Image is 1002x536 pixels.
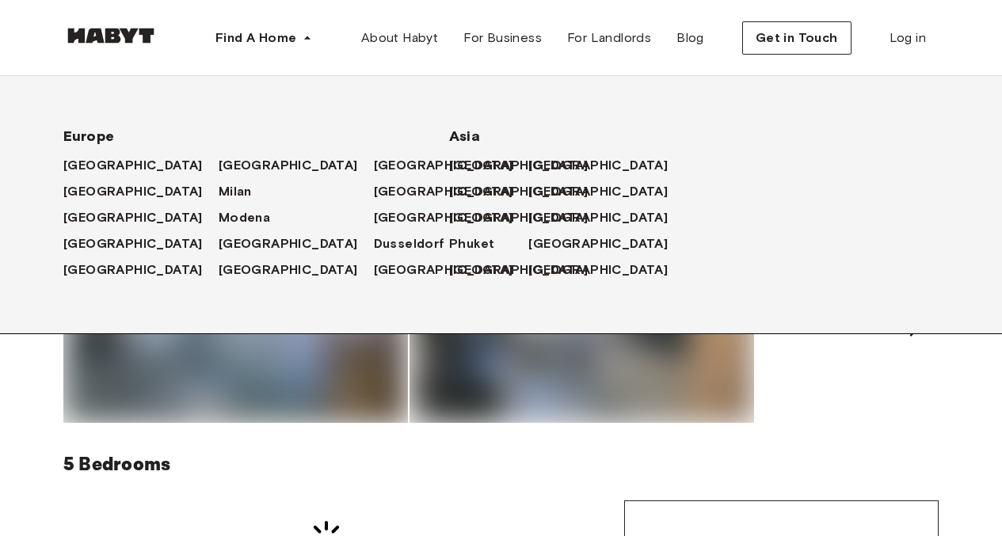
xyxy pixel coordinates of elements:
[374,182,529,201] a: [GEOGRAPHIC_DATA]
[449,156,589,175] span: [GEOGRAPHIC_DATA]
[528,234,684,253] a: [GEOGRAPHIC_DATA]
[374,156,513,175] span: [GEOGRAPHIC_DATA]
[374,156,529,175] a: [GEOGRAPHIC_DATA]
[374,182,513,201] span: [GEOGRAPHIC_DATA]
[528,234,668,253] span: [GEOGRAPHIC_DATA]
[219,156,358,175] span: [GEOGRAPHIC_DATA]
[349,22,451,54] a: About Habyt
[63,156,203,175] span: [GEOGRAPHIC_DATA]
[451,22,554,54] a: For Business
[877,22,939,54] a: Log in
[756,29,838,48] span: Get in Touch
[449,234,494,253] span: Phuket
[63,28,158,44] img: Habyt
[528,182,684,201] a: [GEOGRAPHIC_DATA]
[449,127,553,146] span: Asia
[449,208,589,227] span: [GEOGRAPHIC_DATA]
[219,208,270,227] span: Modena
[219,208,286,227] a: Modena
[219,234,374,253] a: [GEOGRAPHIC_DATA]
[449,182,589,201] span: [GEOGRAPHIC_DATA]
[374,260,529,279] a: [GEOGRAPHIC_DATA]
[63,127,398,146] span: Europe
[528,208,684,227] a: [GEOGRAPHIC_DATA]
[63,260,219,279] a: [GEOGRAPHIC_DATA]
[742,21,852,55] button: Get in Touch
[449,260,604,279] a: [GEOGRAPHIC_DATA]
[449,182,604,201] a: [GEOGRAPHIC_DATA]
[374,260,513,279] span: [GEOGRAPHIC_DATA]
[567,29,651,48] span: For Landlords
[219,156,374,175] a: [GEOGRAPHIC_DATA]
[63,234,203,253] span: [GEOGRAPHIC_DATA]
[449,208,604,227] a: [GEOGRAPHIC_DATA]
[63,234,219,253] a: [GEOGRAPHIC_DATA]
[890,29,926,48] span: Log in
[676,29,704,48] span: Blog
[528,156,684,175] a: [GEOGRAPHIC_DATA]
[63,208,219,227] a: [GEOGRAPHIC_DATA]
[63,182,203,201] span: [GEOGRAPHIC_DATA]
[63,156,219,175] a: [GEOGRAPHIC_DATA]
[374,208,513,227] span: [GEOGRAPHIC_DATA]
[219,260,374,279] a: [GEOGRAPHIC_DATA]
[215,29,296,48] span: Find A Home
[449,156,604,175] a: [GEOGRAPHIC_DATA]
[63,208,203,227] span: [GEOGRAPHIC_DATA]
[664,22,717,54] a: Blog
[374,234,461,253] a: Dusseldorf
[554,22,664,54] a: For Landlords
[219,182,252,201] span: Milan
[219,260,358,279] span: [GEOGRAPHIC_DATA]
[63,448,939,481] h6: 5 Bedrooms
[374,234,445,253] span: Dusseldorf
[374,208,529,227] a: [GEOGRAPHIC_DATA]
[219,234,358,253] span: [GEOGRAPHIC_DATA]
[449,260,589,279] span: [GEOGRAPHIC_DATA]
[361,29,438,48] span: About Habyt
[449,234,510,253] a: Phuket
[528,260,684,279] a: [GEOGRAPHIC_DATA]
[63,182,219,201] a: [GEOGRAPHIC_DATA]
[203,22,325,54] button: Find A Home
[219,182,268,201] a: Milan
[63,260,203,279] span: [GEOGRAPHIC_DATA]
[463,29,542,48] span: For Business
